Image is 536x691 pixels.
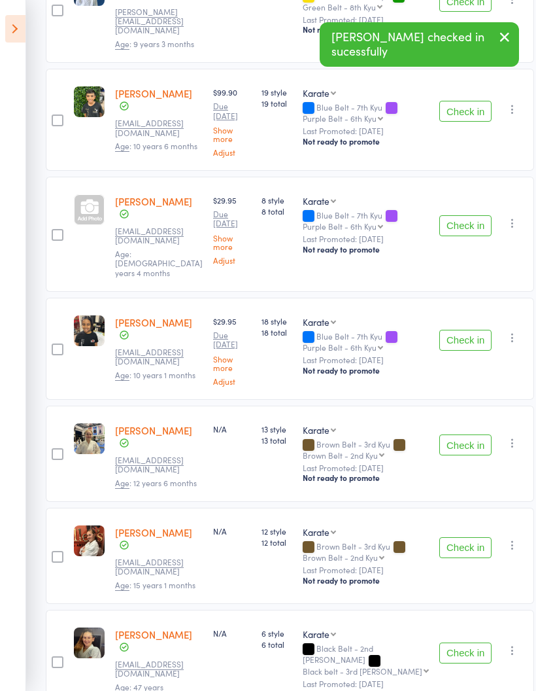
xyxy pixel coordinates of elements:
[213,423,251,434] div: N/A
[303,222,377,230] div: Purple Belt - 6th Kyu
[213,628,251,639] div: N/A
[213,209,251,228] small: Due [DATE]
[115,118,200,137] small: dharshini33@hotmail.com
[115,140,197,152] span: : 10 years 6 months
[115,369,195,381] span: : 10 years 1 months
[303,15,429,24] small: Last Promoted: [DATE]
[303,315,329,328] div: Karate
[439,101,492,122] button: Check in
[261,639,292,650] span: 6 total
[213,148,251,156] a: Adjust
[213,101,251,120] small: Due [DATE]
[213,315,251,385] div: $29.95
[115,7,200,35] small: Miranda.aiden@hotmail.com
[115,194,192,208] a: [PERSON_NAME]
[74,525,105,556] img: image1744186989.png
[115,248,203,278] span: Age: [DEMOGRAPHIC_DATA] years 4 months
[303,194,329,207] div: Karate
[115,558,200,576] small: kt_stevens_aus@yahoo.com.au
[213,234,251,251] a: Show more
[303,575,429,586] div: Not ready to promote
[303,565,429,575] small: Last Promoted: [DATE]
[303,553,378,561] div: Brown Belt - 2nd Kyu
[303,211,429,230] div: Blue Belt - 7th Kyu
[303,463,429,472] small: Last Promoted: [DATE]
[115,660,200,679] small: skincarejeanette@gmail.com
[303,103,429,122] div: Blue Belt - 7th Kyu
[439,434,492,455] button: Check in
[213,377,251,385] a: Adjust
[261,86,292,97] span: 19 style
[115,525,192,539] a: [PERSON_NAME]
[115,347,200,366] small: Deepa_hr@hotmail.com
[261,628,292,639] span: 6 style
[261,434,292,446] span: 13 total
[303,244,429,255] div: Not ready to promote
[213,355,251,372] a: Show more
[303,126,429,135] small: Last Promoted: [DATE]
[439,330,492,351] button: Check in
[320,22,519,67] div: [PERSON_NAME] checked in sucessfully
[74,423,105,454] img: image1748590212.png
[303,136,429,147] div: Not ready to promote
[115,455,200,474] small: kt_stevens_aus@yahoo.com.au
[439,215,492,236] button: Check in
[303,423,329,436] div: Karate
[303,114,377,122] div: Purple Belt - 6th Kyu
[213,194,251,264] div: $29.95
[115,86,192,100] a: [PERSON_NAME]
[439,537,492,558] button: Check in
[303,451,378,459] div: Brown Belt - 2nd Kyu
[303,86,329,99] div: Karate
[303,667,422,675] div: Black belt - 3rd [PERSON_NAME]
[213,126,251,143] a: Show more
[303,679,429,688] small: Last Promoted: [DATE]
[303,644,429,675] div: Black Belt - 2nd [PERSON_NAME]
[303,355,429,364] small: Last Promoted: [DATE]
[74,86,105,117] img: image1743577806.png
[115,579,195,591] span: : 15 years 1 months
[74,628,105,658] img: image1744186836.png
[439,643,492,664] button: Check in
[261,423,292,434] span: 13 style
[261,194,292,205] span: 8 style
[303,332,429,351] div: Blue Belt - 7th Kyu
[303,440,429,459] div: Brown Belt - 3rd Kyu
[261,525,292,537] span: 12 style
[261,537,292,548] span: 12 total
[115,226,200,245] small: Rajneel_sngh@yahoo.com.au
[303,24,429,35] div: Not ready to promote
[303,3,376,11] div: Green Belt - 8th Kyu
[213,330,251,349] small: Due [DATE]
[213,525,251,537] div: N/A
[261,97,292,109] span: 19 total
[261,205,292,217] span: 8 total
[115,38,194,50] span: : 9 years 3 months
[303,343,377,351] div: Purple Belt - 6th Kyu
[115,477,197,489] span: : 12 years 6 months
[303,525,329,539] div: Karate
[115,423,192,437] a: [PERSON_NAME]
[115,315,192,329] a: [PERSON_NAME]
[261,315,292,327] span: 18 style
[261,327,292,338] span: 18 total
[213,86,251,156] div: $99.90
[74,315,105,346] img: image1749023946.png
[303,628,329,641] div: Karate
[303,365,429,376] div: Not ready to promote
[303,542,429,561] div: Brown Belt - 3rd Kyu
[303,472,429,483] div: Not ready to promote
[303,234,429,243] small: Last Promoted: [DATE]
[115,628,192,641] a: [PERSON_NAME]
[213,256,251,264] a: Adjust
